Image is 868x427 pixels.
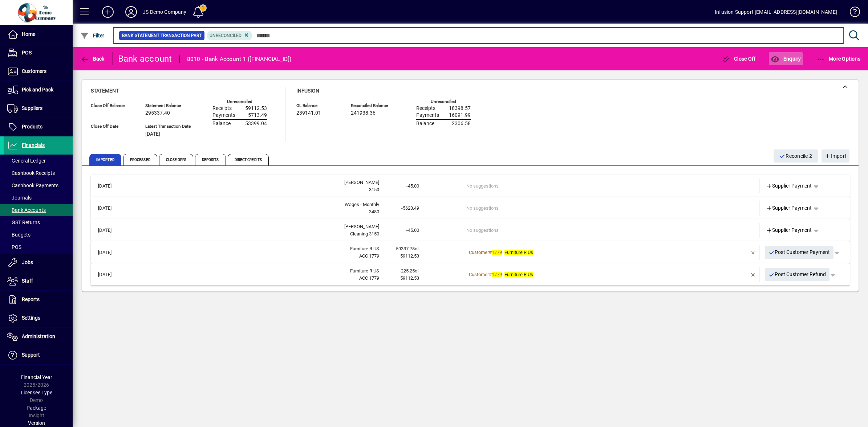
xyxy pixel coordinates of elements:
[504,272,523,277] em: Furniture
[768,268,826,280] span: Post Customer Refund
[4,229,73,241] a: Budgets
[7,170,55,176] span: Cashbook Receipts
[129,179,379,186] div: Jo Smith
[22,142,45,148] span: Financials
[504,250,523,255] em: Furniture
[4,216,73,229] a: GST Returns
[4,155,73,167] a: General Ledger
[122,32,202,39] span: Bank Statement Transaction Part
[4,192,73,204] a: Journals
[91,197,850,219] mat-expansion-panel-header: [DATE]Wages - Monthly3480-5623.49No suggestionsSupplier Payment
[4,309,73,327] a: Settings
[212,106,232,111] span: Receipts
[766,226,812,234] span: Supplier Payment
[4,204,73,216] a: Bank Accounts
[351,103,394,108] span: Reconciled Balance
[91,241,850,263] mat-expansion-panel-header: [DATE]Furniture R USACC 177959337.78of 59112.53Customer#1779Furniture R UsPost Customer Payment
[489,272,492,277] span: #
[296,103,340,108] span: GL Balance
[22,315,40,321] span: Settings
[416,106,435,111] span: Receipts
[7,207,46,213] span: Bank Accounts
[129,208,379,215] div: 3480
[469,272,489,277] span: Customer
[96,5,119,19] button: Add
[7,232,31,238] span: Budgets
[207,31,253,40] mat-chip: Reconciliation Status: Unreconciled
[747,247,759,258] button: Remove
[159,154,193,165] span: Close Offs
[816,56,861,62] span: More Options
[4,241,73,253] a: POS
[7,244,21,250] span: POS
[78,29,106,42] button: Filter
[123,154,157,165] span: Processed
[4,25,73,44] a: Home
[228,154,269,165] span: Direct Credits
[763,180,815,193] a: Supplier Payment
[528,272,533,277] em: Us
[492,272,502,277] em: 1779
[22,352,40,358] span: Support
[4,346,73,364] a: Support
[22,296,40,302] span: Reports
[94,223,129,238] td: [DATE]
[212,112,235,118] span: Payments
[399,268,415,274] span: -225.25
[466,178,717,193] td: No suggestions
[22,50,32,56] span: POS
[129,275,379,282] div: ACC 1779
[210,33,242,38] span: Unreconciled
[22,31,35,37] span: Home
[22,105,42,111] span: Suppliers
[489,250,492,255] span: #
[466,201,717,215] td: No suggestions
[89,154,121,165] span: Imported
[7,182,58,188] span: Cashbook Payments
[91,131,92,137] span: -
[763,224,815,237] a: Supplier Payment
[400,246,419,259] span: of 59112.53
[28,420,45,426] span: Version
[763,202,815,215] a: Supplier Payment
[4,99,73,118] a: Suppliers
[469,250,489,255] span: Customer
[766,204,812,212] span: Supplier Payment
[80,33,105,38] span: Filter
[766,182,812,190] span: Supplier Payment
[747,269,759,280] button: Remove
[771,56,801,62] span: Enquiry
[145,131,160,137] span: [DATE]
[91,124,134,129] span: Close Off Date
[4,179,73,192] a: Cashbook Payments
[768,246,830,258] span: Post Customer Payment
[129,245,379,252] div: Furniture R US
[466,271,504,278] a: Customer#1779
[466,249,504,256] a: Customer#1779
[452,121,471,127] span: 2306.58
[22,259,33,265] span: Jobs
[22,68,46,74] span: Customers
[145,103,191,108] span: Statement Balance
[91,175,850,197] mat-expansion-panel-header: [DATE][PERSON_NAME]3150-45.00No suggestionsSupplier Payment
[524,250,527,255] em: R
[91,103,134,108] span: Close Off Balance
[129,230,379,238] div: Cleaning 3150
[449,112,471,118] span: 16091.99
[119,5,143,19] button: Profile
[351,110,376,116] span: 241938.36
[4,118,73,136] a: Products
[91,110,92,116] span: -
[4,167,73,179] a: Cashbook Receipts
[7,195,32,201] span: Journals
[94,245,129,260] td: [DATE]
[431,99,456,104] label: Unreconciled
[212,121,231,127] span: Balance
[129,267,379,275] div: Furniture R US
[145,110,170,116] span: 295337.40
[4,81,73,99] a: Pick and Pack
[824,150,847,162] span: Import
[21,390,52,395] span: Licensee Type
[4,328,73,346] a: Administration
[21,374,52,380] span: Financial Year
